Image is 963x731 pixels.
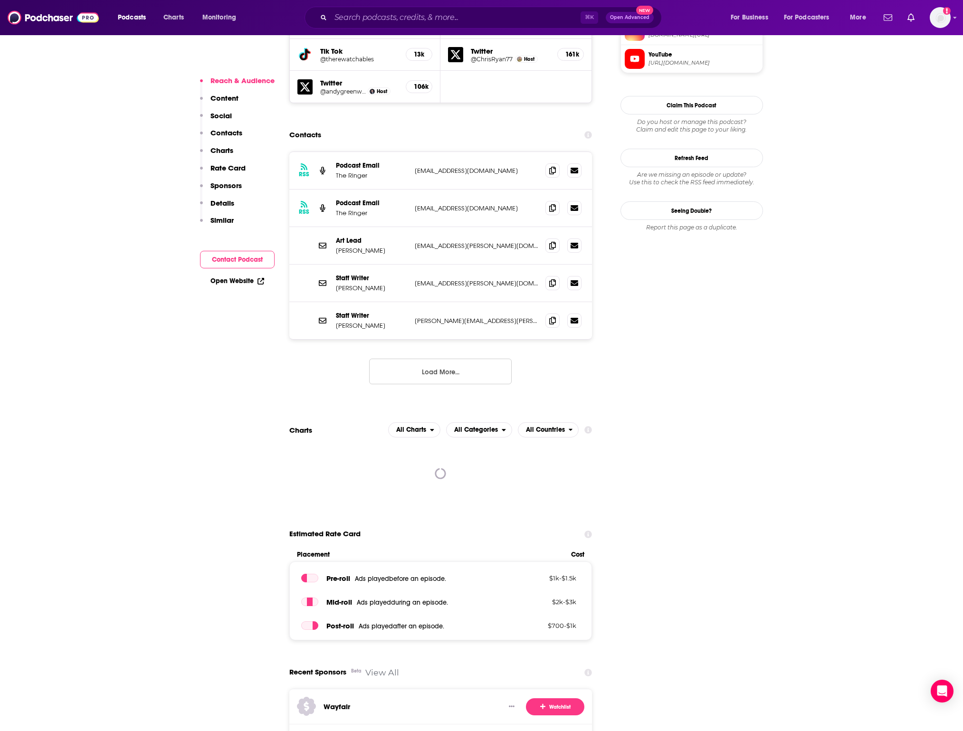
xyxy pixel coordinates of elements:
a: Show notifications dropdown [880,9,896,26]
span: Logged in as antoine.jordan [930,7,951,28]
button: Charts [200,146,233,163]
p: [PERSON_NAME][EMAIL_ADDRESS][PERSON_NAME][DOMAIN_NAME] [415,317,538,325]
a: Recent SponsorsBeta [289,663,358,681]
a: YouTube[URL][DOMAIN_NAME] [625,49,759,69]
span: Watchlist [540,703,571,711]
h2: Platforms [388,422,440,437]
span: All Charts [396,427,426,433]
p: Staff Writer [336,312,407,320]
div: Open Intercom Messenger [931,680,953,703]
h5: 106k [414,83,424,91]
a: @ChrisRyan77 [471,56,513,63]
span: Placement [297,551,563,559]
button: Show More Button [505,702,518,711]
span: More [850,11,866,24]
span: https://www.youtube.com/@TheDaveChangShow [648,59,759,66]
a: View All [365,667,399,677]
p: Details [210,199,234,208]
span: Pre -roll [326,574,350,583]
a: @therewatchables [320,56,399,63]
span: Do you host or manage this podcast? [620,118,763,126]
span: For Business [731,11,768,24]
a: Charts [157,10,190,25]
h3: RSS [299,208,309,216]
span: Cost [571,551,584,559]
p: The Ringer [336,171,407,180]
span: All Countries [526,427,565,433]
button: Open AdvancedNew [606,12,654,23]
p: Rate Card [210,163,246,172]
p: $ 2k - $ 3k [515,598,576,606]
button: Social [200,111,232,129]
h5: Twitter [320,78,399,87]
img: User Profile [930,7,951,28]
span: Mid -roll [326,598,352,607]
button: Rate Card [200,163,246,181]
div: Report this page as a duplicate. [620,224,763,231]
img: Andy Greenwald [370,89,375,94]
button: Refresh Feed [620,149,763,167]
a: Show notifications dropdown [904,9,918,26]
span: All Categories [454,427,498,433]
button: open menu [778,10,843,25]
span: Host [524,56,534,62]
button: open menu [843,10,878,25]
span: Ads played during an episode . [357,598,448,607]
p: [PERSON_NAME] [336,284,407,292]
span: Ads played after an episode . [359,622,444,630]
button: Details [200,199,234,216]
p: Podcast Email [336,161,407,170]
p: [EMAIL_ADDRESS][PERSON_NAME][DOMAIN_NAME] [415,242,538,250]
p: Sponsors [210,181,242,190]
p: Reach & Audience [210,76,275,85]
h5: @andygreenwald [320,88,366,95]
img: Podchaser - Follow, Share and Rate Podcasts [8,9,99,27]
a: Chris Ryan [517,57,522,62]
a: Seeing Double? [620,201,763,220]
button: Reach & Audience [200,76,275,94]
span: New [636,6,653,15]
div: Beta [351,662,362,680]
h2: Categories [446,422,512,437]
div: Search podcasts, credits, & more... [314,7,671,28]
span: Post -roll [326,621,354,630]
span: Ads played before an episode . [355,575,446,583]
p: Content [210,94,238,103]
button: Contacts [200,128,242,146]
a: Open Website [210,277,264,285]
button: Watchlist [526,698,584,715]
p: Social [210,111,232,120]
span: ⌘ K [581,11,598,24]
p: Art Lead [336,237,407,245]
p: [EMAIL_ADDRESS][DOMAIN_NAME] [415,204,538,212]
h5: Twitter [471,47,550,56]
div: Are we missing an episode or update? Use this to check the RSS feed immediately. [620,171,763,186]
button: open menu [388,422,440,437]
a: Wayfair [324,702,350,711]
button: Sponsors [200,181,242,199]
p: Charts [210,146,233,155]
button: open menu [446,422,512,437]
h5: 161k [565,50,576,58]
p: [EMAIL_ADDRESS][PERSON_NAME][DOMAIN_NAME] [415,279,538,287]
p: Staff Writer [336,274,407,282]
h2: Contacts [289,126,321,144]
p: [PERSON_NAME] [336,322,407,330]
span: YouTube [648,50,759,59]
p: Podcast Email [336,199,407,207]
button: Contact Podcast [200,251,275,268]
h2: Countries [518,422,579,437]
span: Podcasts [118,11,146,24]
p: $ 1k - $ 1.5k [515,574,576,582]
span: instagram.com/therewatchablespod [648,31,759,38]
p: [EMAIL_ADDRESS][DOMAIN_NAME] [415,167,538,175]
p: Contacts [210,128,242,137]
h5: 13k [414,50,424,58]
span: Charts [163,11,184,24]
p: [PERSON_NAME] [336,247,407,255]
